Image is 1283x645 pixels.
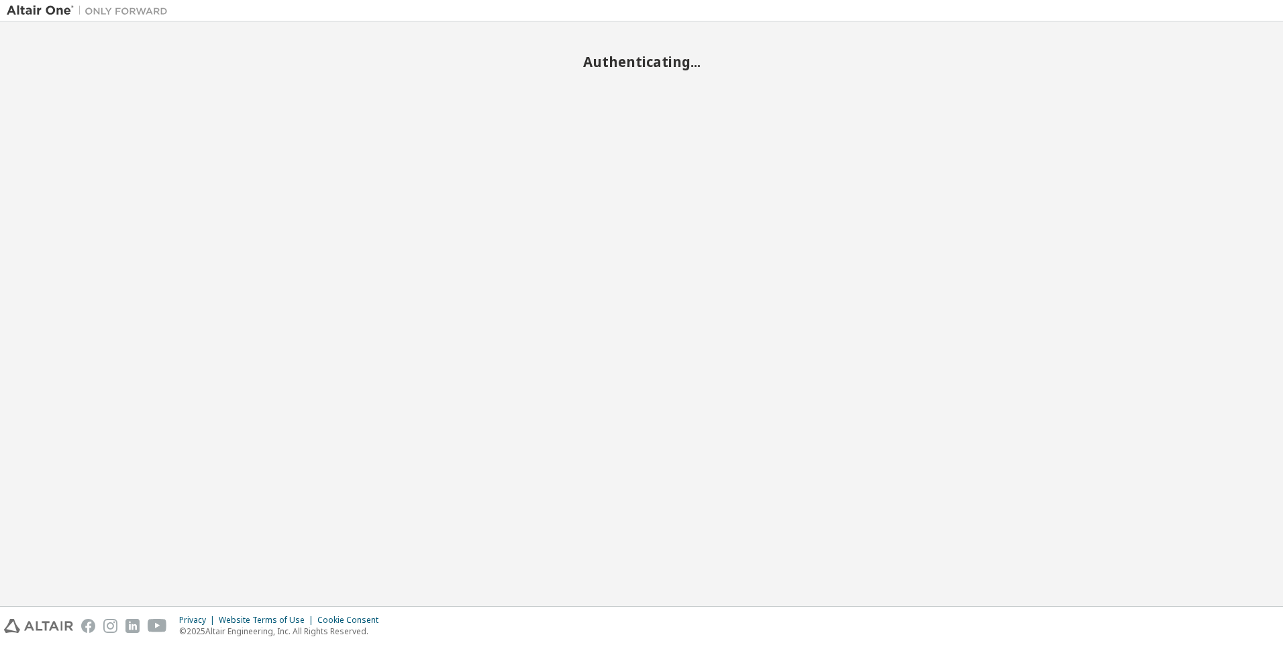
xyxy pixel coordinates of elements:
[317,615,387,626] div: Cookie Consent
[179,615,219,626] div: Privacy
[7,4,174,17] img: Altair One
[7,53,1276,70] h2: Authenticating...
[179,626,387,637] p: © 2025 Altair Engineering, Inc. All Rights Reserved.
[148,619,167,633] img: youtube.svg
[103,619,117,633] img: instagram.svg
[4,619,73,633] img: altair_logo.svg
[81,619,95,633] img: facebook.svg
[125,619,140,633] img: linkedin.svg
[219,615,317,626] div: Website Terms of Use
